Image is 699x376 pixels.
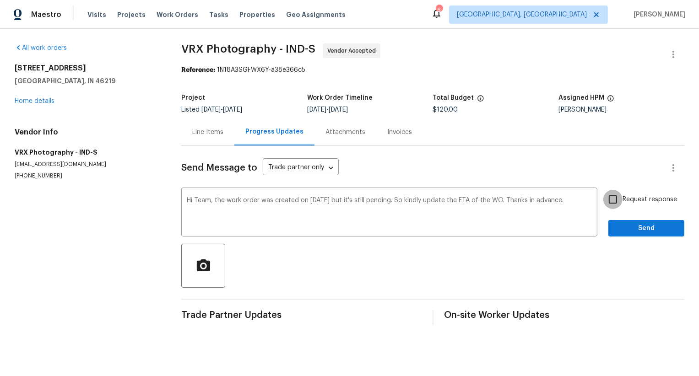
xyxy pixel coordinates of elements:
[607,95,614,107] span: The hpm assigned to this work order.
[87,10,106,19] span: Visits
[201,107,221,113] span: [DATE]
[15,64,159,73] h2: [STREET_ADDRESS]
[558,95,604,101] h5: Assigned HPM
[327,46,379,55] span: Vendor Accepted
[15,45,67,51] a: All work orders
[436,5,442,15] div: 6
[15,98,54,104] a: Home details
[15,161,159,168] p: [EMAIL_ADDRESS][DOMAIN_NAME]
[181,95,205,101] h5: Project
[181,163,257,172] span: Send Message to
[307,107,326,113] span: [DATE]
[31,10,61,19] span: Maestro
[181,43,315,54] span: VRX Photography - IND-S
[444,311,685,320] span: On-site Worker Updates
[477,95,484,107] span: The total cost of line items that have been proposed by Opendoor. This sum includes line items th...
[263,161,339,176] div: Trade partner only
[608,220,684,237] button: Send
[201,107,242,113] span: -
[433,95,474,101] h5: Total Budget
[433,107,458,113] span: $120.00
[181,107,242,113] span: Listed
[15,76,159,86] h5: [GEOGRAPHIC_DATA], IN 46219
[307,107,348,113] span: -
[457,10,587,19] span: [GEOGRAPHIC_DATA], [GEOGRAPHIC_DATA]
[325,128,365,137] div: Attachments
[245,127,303,136] div: Progress Updates
[616,223,677,234] span: Send
[181,311,422,320] span: Trade Partner Updates
[630,10,685,19] span: [PERSON_NAME]
[223,107,242,113] span: [DATE]
[286,10,346,19] span: Geo Assignments
[623,195,677,204] span: Request response
[15,172,159,180] p: [PHONE_NUMBER]
[181,67,215,73] b: Reference:
[387,128,412,137] div: Invoices
[209,11,228,18] span: Tasks
[117,10,146,19] span: Projects
[329,107,348,113] span: [DATE]
[192,128,223,137] div: Line Items
[181,65,684,75] div: 1N18A3SGFWX6Y-a38e366c5
[15,148,159,157] h5: VRX Photography - IND-S
[558,107,684,113] div: [PERSON_NAME]
[15,128,159,137] h4: Vendor Info
[187,197,592,229] textarea: Hi Team, the work order was created on [DATE] but it's still pending. So kindly update the ETA of...
[157,10,198,19] span: Work Orders
[239,10,275,19] span: Properties
[307,95,373,101] h5: Work Order Timeline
